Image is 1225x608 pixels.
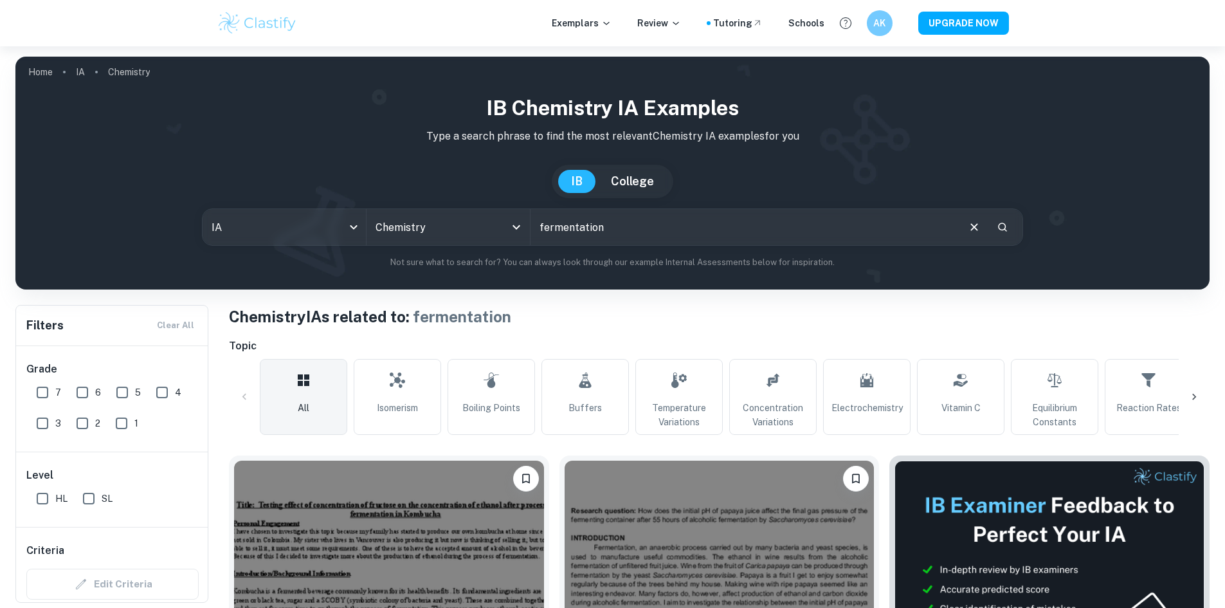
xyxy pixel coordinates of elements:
[637,16,681,30] p: Review
[377,401,418,415] span: Isomerism
[962,215,986,239] button: Clear
[843,466,869,492] button: Bookmark
[507,218,525,236] button: Open
[55,416,61,430] span: 3
[413,308,511,326] span: fermentation
[298,401,309,415] span: All
[26,129,1199,144] p: Type a search phrase to find the most relevant Chemistry IA examples for you
[26,93,1199,124] h1: IB Chemistry IA examples
[568,401,602,415] span: Buffers
[1116,401,1181,415] span: Reaction Rates
[28,63,53,81] a: Home
[217,10,298,36] img: Clastify logo
[918,12,1009,35] button: UPGRADE NOW
[831,401,903,415] span: Electrochemistry
[26,569,199,600] div: Criteria filters are unavailable when searching by topic
[15,57,1210,290] img: profile cover
[26,468,199,483] h6: Level
[26,362,199,377] h6: Grade
[788,16,824,30] a: Schools
[531,209,957,245] input: E.g. enthalpy of combustion, Winkler method, phosphate and temperature...
[26,543,64,558] h6: Criteria
[175,385,181,400] span: 4
[26,317,64,335] h6: Filters
[558,170,595,193] button: IB
[552,16,612,30] p: Exemplars
[835,12,857,34] button: Help and Feedback
[229,305,1210,328] h1: Chemistry IAs related to:
[95,416,100,430] span: 2
[135,385,141,400] span: 5
[55,385,61,400] span: 7
[102,492,113,506] span: SL
[713,16,763,30] a: Tutoring
[941,401,981,415] span: Vitamin C
[641,401,717,429] span: Temperature Variations
[108,65,150,79] p: Chemistry
[95,385,101,400] span: 6
[229,338,1210,354] h6: Topic
[735,401,811,429] span: Concentration Variations
[867,10,893,36] button: AK
[513,466,539,492] button: Bookmark
[203,209,366,245] div: IA
[134,416,138,430] span: 1
[55,492,68,506] span: HL
[26,256,1199,269] p: Not sure what to search for? You can always look through our example Internal Assessments below f...
[76,63,85,81] a: IA
[462,401,520,415] span: Boiling Points
[1017,401,1093,429] span: Equilibrium Constants
[598,170,667,193] button: College
[872,16,887,30] h6: AK
[992,216,1013,238] button: Search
